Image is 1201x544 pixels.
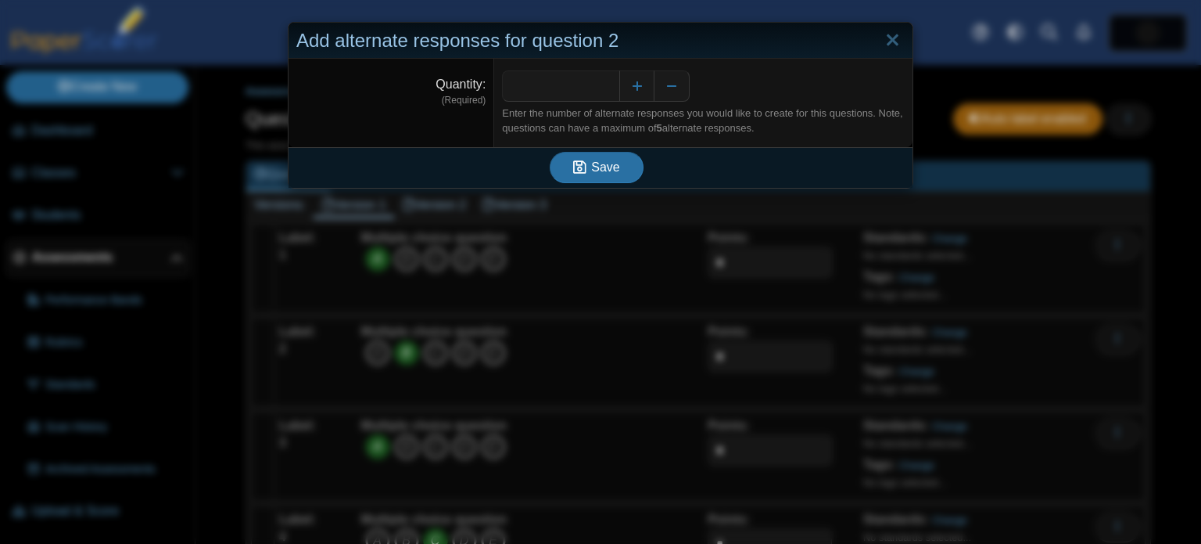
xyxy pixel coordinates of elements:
[296,94,486,107] dfn: (Required)
[550,152,644,183] button: Save
[436,77,486,91] label: Quantity
[502,106,905,135] div: Enter the number of alternate responses you would like to create for this questions. Note, questi...
[289,23,912,59] div: Add alternate responses for question 2
[657,122,662,134] b: 5
[591,160,619,174] span: Save
[654,70,690,102] button: Decrease
[619,70,654,102] button: Increase
[880,27,905,54] a: Close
